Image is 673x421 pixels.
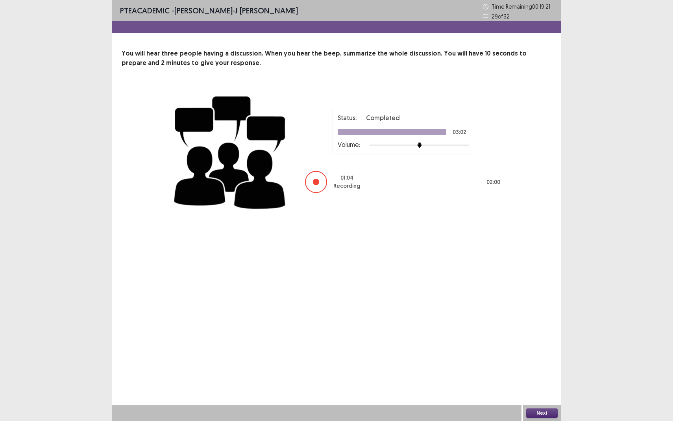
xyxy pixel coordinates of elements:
[122,49,551,68] p: You will hear three people having a discussion. When you hear the beep, summarize the whole discu...
[417,143,422,148] img: arrow-thumb
[338,113,357,122] p: Status:
[120,6,170,15] span: PTE academic
[333,182,360,190] p: Recording
[171,87,289,215] img: group-discussion
[453,129,466,135] p: 03:02
[486,178,500,186] p: 02 : 00
[366,113,400,122] p: Completed
[340,174,353,182] p: 01 : 04
[338,140,360,149] p: Volume:
[526,408,558,418] button: Next
[120,5,298,17] p: - [PERSON_NAME]-J [PERSON_NAME]
[492,12,510,20] p: 29 of 32
[492,2,553,11] p: Time Remaining 00 : 19 : 21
